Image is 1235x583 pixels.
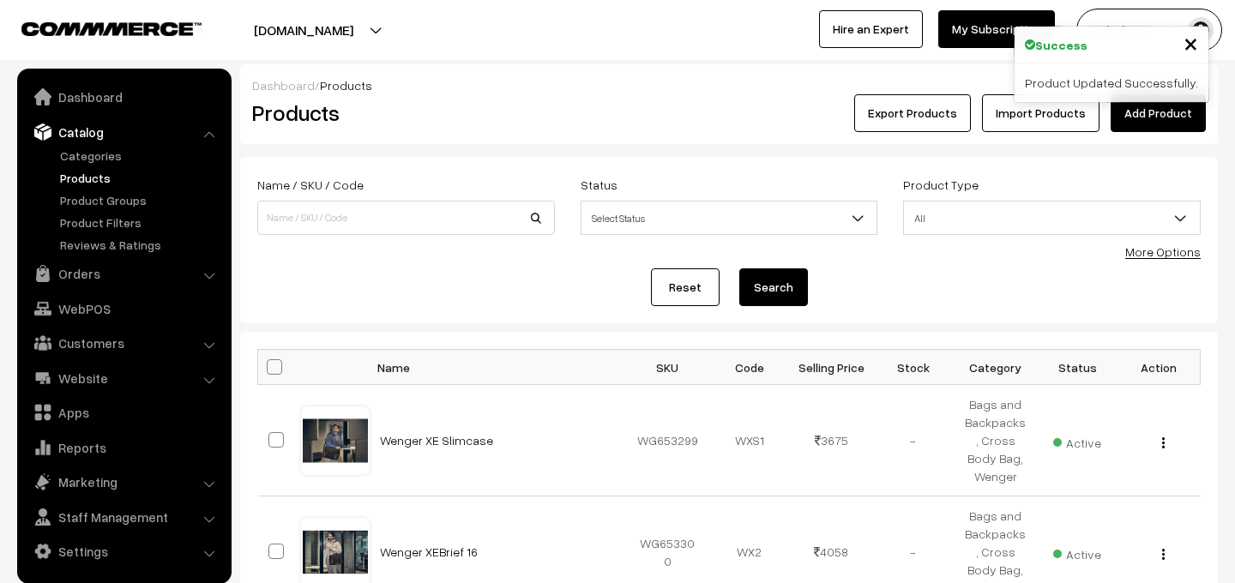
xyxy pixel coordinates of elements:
img: Menu [1162,437,1165,448]
a: Product Filters [56,213,226,231]
a: Settings [21,536,226,567]
label: Name / SKU / Code [257,176,364,194]
h2: Products [252,99,553,126]
th: Name [370,350,627,385]
a: Dashboard [252,78,315,93]
button: Rahul YDS [1076,9,1222,51]
img: user [1188,17,1214,43]
a: Products [56,169,226,187]
th: SKU [627,350,709,385]
a: Website [21,363,226,394]
a: Staff Management [21,502,226,532]
button: Export Products [854,94,971,132]
a: Orders [21,258,226,289]
a: Wenger XEBrief 16 [380,544,478,559]
a: Add Product [1111,94,1206,132]
span: × [1184,27,1198,58]
span: Select Status [581,201,878,235]
button: Search [739,268,808,306]
a: Categories [56,147,226,165]
button: [DOMAIN_NAME] [194,9,413,51]
a: Apps [21,397,226,428]
span: Select Status [581,203,877,233]
span: Products [320,78,372,93]
input: Name / SKU / Code [257,201,555,235]
a: Import Products [982,94,1099,132]
span: All [903,201,1201,235]
label: Status [581,176,617,194]
th: Selling Price [791,350,873,385]
th: Code [708,350,791,385]
div: / [252,76,1206,94]
span: Active [1053,430,1101,452]
img: COMMMERCE [21,22,202,35]
td: - [872,385,955,496]
td: Bags and Backpacks, Cross Body Bag, Wenger [955,385,1037,496]
th: Category [955,350,1037,385]
button: Close [1184,30,1198,56]
a: COMMMERCE [21,17,172,38]
a: Dashboard [21,81,226,112]
td: WG653299 [627,385,709,496]
a: Reviews & Ratings [56,236,226,254]
a: Customers [21,328,226,358]
th: Status [1036,350,1118,385]
a: Catalog [21,117,226,147]
a: WebPOS [21,293,226,324]
a: Hire an Expert [819,10,923,48]
div: Product Updated Successfully. [1015,63,1208,102]
a: Reset [651,268,720,306]
a: Reports [21,432,226,463]
label: Product Type [903,176,979,194]
a: Product Groups [56,191,226,209]
th: Action [1118,350,1201,385]
th: Stock [872,350,955,385]
a: My Subscription [938,10,1055,48]
td: 3675 [791,385,873,496]
span: Active [1053,541,1101,563]
strong: Success [1035,36,1087,54]
img: Menu [1162,549,1165,560]
td: WXS1 [708,385,791,496]
a: More Options [1125,244,1201,259]
a: Marketing [21,466,226,497]
span: All [904,203,1200,233]
a: Wenger XE Slimcase [380,433,493,448]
